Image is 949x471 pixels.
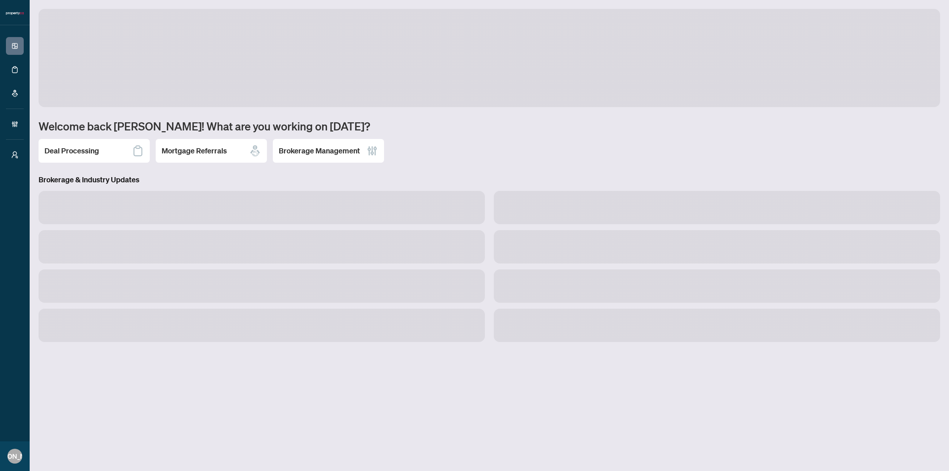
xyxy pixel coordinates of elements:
[162,146,227,156] h2: Mortgage Referrals
[279,146,360,156] h2: Brokerage Management
[11,151,19,159] span: user-switch
[39,175,940,185] h3: Brokerage & Industry Updates
[6,11,24,16] img: logo
[44,146,99,156] h2: Deal Processing
[39,119,940,133] h1: Welcome back [PERSON_NAME]! What are you working on [DATE]?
